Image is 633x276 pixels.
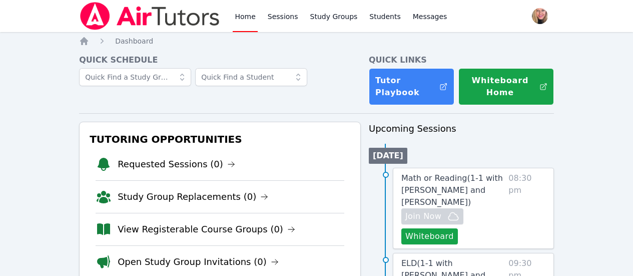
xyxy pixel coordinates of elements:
[118,190,268,204] a: Study Group Replacements (0)
[79,2,221,30] img: Air Tutors
[79,68,191,86] input: Quick Find a Study Group
[458,68,554,105] button: Whiteboard Home
[79,54,361,66] h4: Quick Schedule
[401,173,503,207] span: Math or Reading ( 1-1 with [PERSON_NAME] and [PERSON_NAME] )
[369,54,554,66] h4: Quick Links
[79,36,554,46] nav: Breadcrumb
[195,68,307,86] input: Quick Find a Student
[369,122,554,136] h3: Upcoming Sessions
[508,172,545,244] span: 08:30 pm
[369,68,454,105] a: Tutor Playbook
[115,36,153,46] a: Dashboard
[401,228,458,244] button: Whiteboard
[118,157,235,171] a: Requested Sessions (0)
[401,172,504,208] a: Math or Reading(1-1 with [PERSON_NAME] and [PERSON_NAME])
[369,148,407,164] li: [DATE]
[118,255,279,269] a: Open Study Group Invitations (0)
[88,130,352,148] h3: Tutoring Opportunities
[405,210,441,222] span: Join Now
[413,12,447,22] span: Messages
[401,208,463,224] button: Join Now
[115,37,153,45] span: Dashboard
[118,222,295,236] a: View Registerable Course Groups (0)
